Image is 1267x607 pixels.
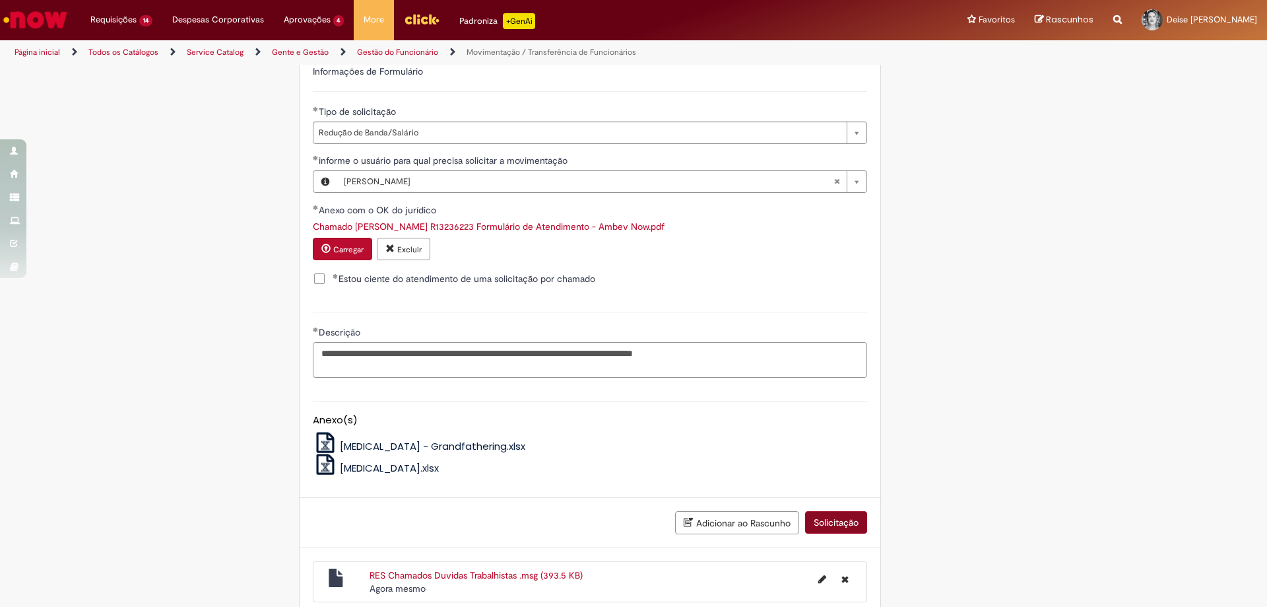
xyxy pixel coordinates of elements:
p: +GenAi [503,13,535,29]
span: Favoritos [979,13,1015,26]
a: [PERSON_NAME]Limpar campo informe o usuário para qual precisa solicitar a movimentação [337,171,866,192]
button: Excluir anexo Chamado Willyan da Cunha Ferreira R13236223 Formulário de Atendimento - Ambev Now.pdf [377,238,430,260]
span: Deise [PERSON_NAME] [1167,14,1257,25]
button: Adicionar ao Rascunho [675,511,799,534]
img: click_logo_yellow_360x200.png [404,9,439,29]
span: Obrigatório Preenchido [313,155,319,161]
span: Obrigatório Preenchido [313,205,319,210]
div: Padroniza [459,13,535,29]
span: Requisições [90,13,137,26]
a: Gente e Gestão [272,47,329,57]
ul: Trilhas de página [10,40,835,65]
button: Carregar anexo de Anexo com o OK do jurídico Required [313,238,372,260]
span: Despesas Corporativas [172,13,264,26]
span: 4 [333,15,344,26]
span: Descrição [319,326,363,338]
span: Obrigatório Preenchido [313,106,319,112]
a: [MEDICAL_DATA].xlsx [313,461,439,475]
small: Carregar [333,244,364,255]
label: Informações de Formulário [313,65,423,77]
a: Página inicial [15,47,60,57]
span: Aprovações [284,13,331,26]
abbr: Limpar campo informe o usuário para qual precisa solicitar a movimentação [827,171,847,192]
span: Obrigatório Preenchido [313,327,319,332]
a: Service Catalog [187,47,244,57]
h5: Anexo(s) [313,415,867,426]
span: [MEDICAL_DATA] - Grandfathering.xlsx [340,439,525,453]
span: Estou ciente do atendimento de uma solicitação por chamado [333,272,595,285]
span: [MEDICAL_DATA].xlsx [340,461,439,475]
img: ServiceNow [1,7,69,33]
a: Download de Chamado Willyan da Cunha Ferreira R13236223 Formulário de Atendimento - Ambev Now.pdf [313,221,665,232]
button: Excluir RES Chamados Duvidas Trabalhistas .msg [833,569,857,590]
button: Editar nome de arquivo RES Chamados Duvidas Trabalhistas .msg [810,569,834,590]
a: RES Chamados Duvidas Trabalhistas .msg (393.5 KB) [370,569,583,581]
span: Obrigatório Preenchido [333,273,339,279]
a: Gestão do Funcionário [357,47,438,57]
a: Rascunhos [1035,14,1093,26]
span: Redução de Banda/Salário [319,122,840,143]
span: Rascunhos [1046,13,1093,26]
span: Agora mesmo [370,583,426,594]
span: 14 [139,15,152,26]
textarea: Descrição [313,342,867,378]
a: Todos os Catálogos [88,47,158,57]
span: [PERSON_NAME] [344,171,833,192]
span: Anexo com o OK do jurídico [319,204,439,216]
button: Solicitação [805,511,867,534]
time: 31/08/2025 22:03:41 [370,583,426,594]
a: Movimentação / Transferência de Funcionários [467,47,636,57]
a: [MEDICAL_DATA] - Grandfathering.xlsx [313,439,526,453]
span: Necessários - informe o usuário para qual precisa solicitar a movimentação [319,155,570,166]
span: Tipo de solicitação [319,106,399,118]
button: informe o usuário para qual precisa solicitar a movimentação, Visualizar este registro Willyan Da... [313,171,337,192]
small: Excluir [397,244,422,255]
span: More [364,13,384,26]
